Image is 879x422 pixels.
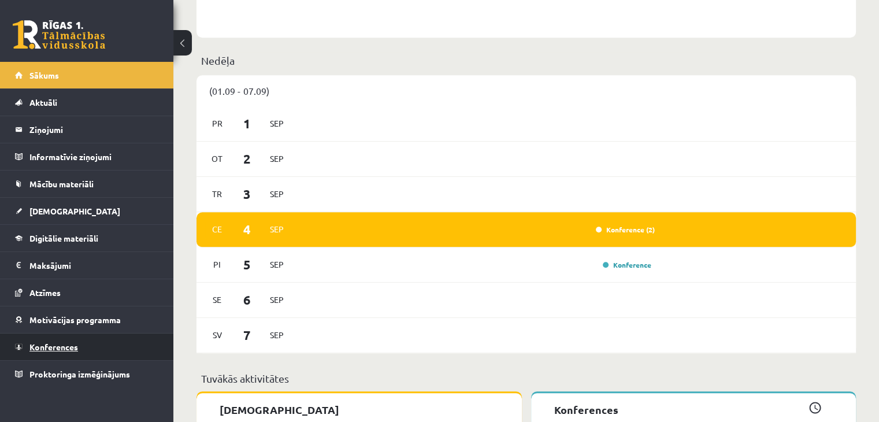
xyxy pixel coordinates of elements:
[265,114,289,132] span: Sep
[15,225,159,251] a: Digitālie materiāli
[15,171,159,197] a: Mācību materiāli
[29,314,121,325] span: Motivācijas programma
[29,116,159,143] legend: Ziņojumi
[265,326,289,344] span: Sep
[13,20,105,49] a: Rīgas 1. Tālmācības vidusskola
[29,97,57,108] span: Aktuāli
[29,179,94,189] span: Mācību materiāli
[265,150,289,168] span: Sep
[15,361,159,387] a: Proktoringa izmēģinājums
[29,143,159,170] legend: Informatīvie ziņojumi
[205,114,229,132] span: Pr
[205,256,229,273] span: Pi
[15,116,159,143] a: Ziņojumi
[603,260,651,269] a: Konference
[15,62,159,88] a: Sākums
[554,402,822,417] p: Konferences
[205,326,229,344] span: Sv
[229,325,265,345] span: 7
[15,143,159,170] a: Informatīvie ziņojumi
[15,334,159,360] a: Konferences
[265,291,289,309] span: Sep
[29,70,59,80] span: Sākums
[205,150,229,168] span: Ot
[265,220,289,238] span: Sep
[15,279,159,306] a: Atzīmes
[196,75,856,106] div: (01.09 - 07.09)
[229,290,265,309] span: 6
[15,306,159,333] a: Motivācijas programma
[229,114,265,133] span: 1
[205,185,229,203] span: Tr
[201,371,851,386] p: Tuvākās aktivitātes
[229,220,265,239] span: 4
[596,225,655,234] a: Konference (2)
[205,220,229,238] span: Ce
[29,206,120,216] span: [DEMOGRAPHIC_DATA]
[15,198,159,224] a: [DEMOGRAPHIC_DATA]
[229,184,265,203] span: 3
[15,89,159,116] a: Aktuāli
[29,369,130,379] span: Proktoringa izmēģinājums
[220,402,487,417] p: [DEMOGRAPHIC_DATA]
[15,252,159,279] a: Maksājumi
[229,255,265,274] span: 5
[265,256,289,273] span: Sep
[265,185,289,203] span: Sep
[29,233,98,243] span: Digitālie materiāli
[201,53,851,68] p: Nedēļa
[205,291,229,309] span: Se
[229,149,265,168] span: 2
[29,342,78,352] span: Konferences
[29,287,61,298] span: Atzīmes
[29,252,159,279] legend: Maksājumi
